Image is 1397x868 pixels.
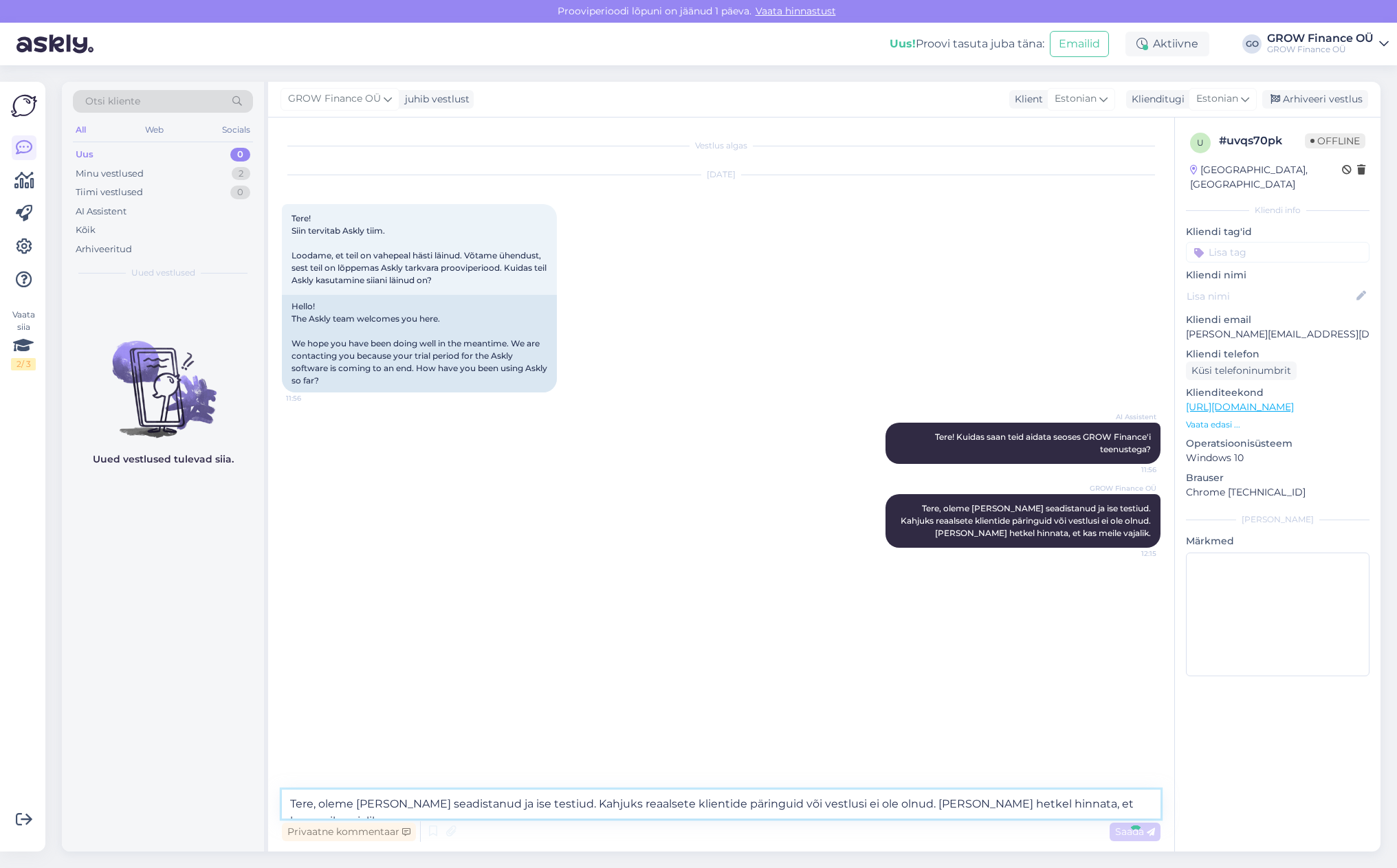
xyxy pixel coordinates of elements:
[1186,268,1369,282] p: Kliendi nimi
[1267,33,1389,55] a: GROW Finance OÜGROW Finance OÜ
[1186,534,1369,548] p: Märkmed
[76,205,126,219] div: AI Assistent
[1186,485,1369,500] p: Chrome [TECHNICAL_ID]
[291,213,549,285] span: Tere! Siin tervitab Askly tiim. Loodame, et teil on vahepeal hästi läinud. Võtame ühendust, sest ...
[1187,289,1354,304] input: Lisa nimi
[1105,412,1156,422] span: AI Assistent
[1186,386,1369,400] p: Klienditeekond
[1186,327,1369,342] p: [PERSON_NAME][EMAIL_ADDRESS][DOMAIN_NAME]
[76,186,143,199] div: Tiimi vestlused
[935,432,1153,454] span: Tere! Kuidas saan teid aidata seoses GROW Finance'i teenustega?
[1305,133,1365,148] span: Offline
[76,148,93,162] div: Uus
[1186,419,1369,431] p: Vaata edasi ...
[1105,465,1156,475] span: 11:56
[1186,225,1369,239] p: Kliendi tag'id
[93,452,234,467] p: Uued vestlused tulevad siia.
[1267,44,1374,55] div: GROW Finance OÜ
[1186,436,1369,451] p: Operatsioonisüsteem
[11,93,37,119] img: Askly Logo
[1267,33,1374,44] div: GROW Finance OÜ
[1050,31,1109,57] button: Emailid
[62,316,264,440] img: No chats
[85,94,140,109] span: Otsi kliente
[11,309,36,370] div: Vaata siia
[282,168,1160,181] div: [DATE]
[1186,401,1294,413] a: [URL][DOMAIN_NAME]
[1186,204,1369,216] div: Kliendi info
[1196,91,1238,107] span: Estonian
[1219,133,1305,149] div: # uvqs70pk
[286,393,338,403] span: 11:56
[399,92,470,107] div: juhib vestlust
[1186,313,1369,327] p: Kliendi email
[890,37,916,50] b: Uus!
[76,243,132,256] div: Arhiveeritud
[1090,483,1156,493] span: GROW Finance OÜ
[282,140,1160,152] div: Vestlus algas
[230,148,250,162] div: 0
[219,121,253,139] div: Socials
[230,186,250,199] div: 0
[1186,513,1369,526] div: [PERSON_NAME]
[282,295,557,392] div: Hello! The Askly team welcomes you here. We hope you have been doing well in the meantime. We are...
[1186,451,1369,465] p: Windows 10
[1186,347,1369,361] p: Kliendi telefon
[890,36,1044,52] div: Proovi tasuta juba täna:
[73,121,89,139] div: All
[1186,361,1297,380] div: Küsi telefoninumbrit
[76,223,96,237] div: Kõik
[288,91,381,107] span: GROW Finance OÜ
[142,121,166,139] div: Web
[1009,92,1043,107] div: Klient
[76,167,144,181] div: Minu vestlused
[1262,90,1368,109] div: Arhiveeri vestlus
[1186,242,1369,263] input: Lisa tag
[901,503,1153,538] span: Tere, oleme [PERSON_NAME] seadistanud ja ise testiud. Kahjuks reaalsete klientide päringuid või v...
[1242,34,1262,54] div: GO
[1190,163,1342,192] div: [GEOGRAPHIC_DATA], [GEOGRAPHIC_DATA]
[751,5,840,17] a: Vaata hinnastust
[1105,548,1156,559] span: 12:15
[1126,92,1185,107] div: Klienditugi
[1055,91,1097,107] span: Estonian
[232,167,250,181] div: 2
[131,267,195,279] span: Uued vestlused
[1186,471,1369,485] p: Brauser
[1125,32,1209,56] div: Aktiivne
[1197,137,1204,148] span: u
[11,358,36,370] div: 2 / 3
